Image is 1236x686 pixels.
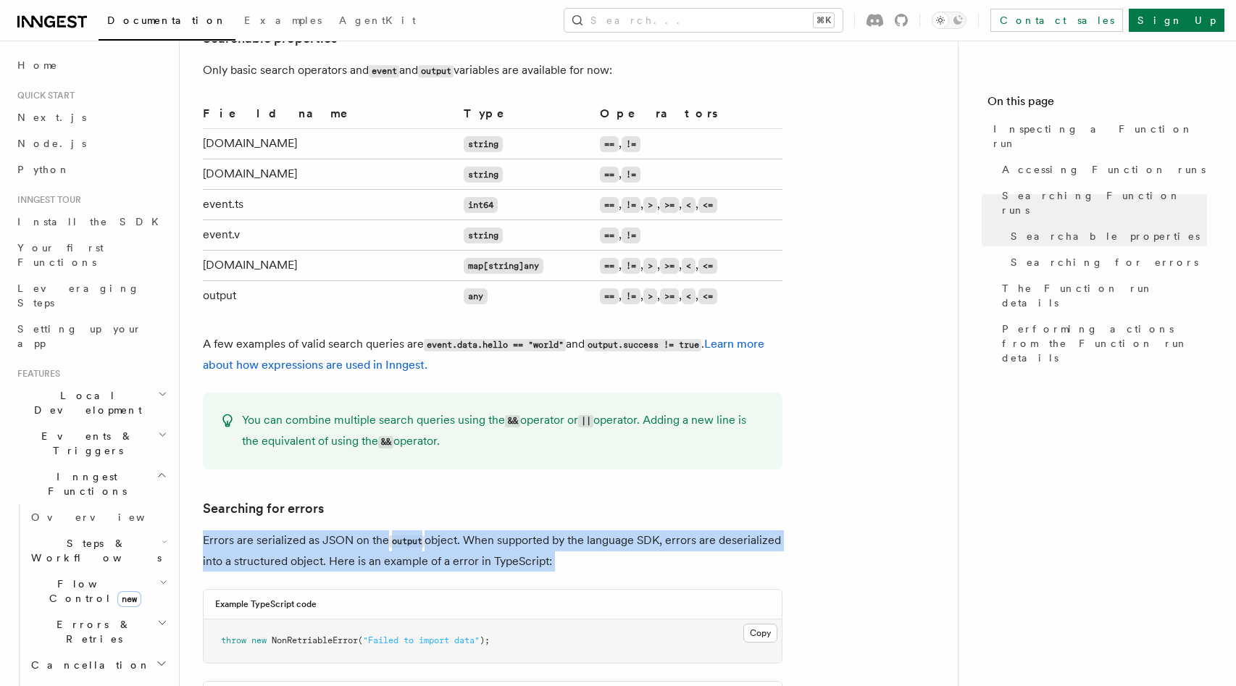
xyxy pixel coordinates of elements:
code: <= [698,258,717,274]
code: <= [698,197,717,213]
a: Setting up your app [12,316,170,356]
code: <= [698,288,717,304]
td: [DOMAIN_NAME] [203,129,458,159]
span: Searchable properties [1011,229,1200,243]
button: Events & Triggers [12,423,170,464]
span: Setting up your app [17,323,142,349]
span: Home [17,58,58,72]
button: Inngest Functions [12,464,170,504]
code: string [464,136,503,152]
span: Events & Triggers [12,429,158,458]
span: Accessing Function runs [1002,162,1206,177]
a: Searching Function runs [996,183,1207,223]
code: == [600,167,619,183]
code: > [643,197,657,213]
span: ); [480,635,490,645]
button: Copy [743,624,777,643]
span: new [251,635,267,645]
a: Accessing Function runs [996,156,1207,183]
button: Search...⌘K [564,9,843,32]
span: Performing actions from the Function run details [1002,322,1207,365]
span: NonRetriableError [272,635,358,645]
code: >= [660,197,679,213]
a: Your first Functions [12,235,170,275]
code: < [682,197,696,213]
th: Operators [594,104,782,129]
span: Searching for errors [1011,255,1198,269]
span: Flow Control [25,577,159,606]
a: Next.js [12,104,170,130]
code: map[string]any [464,258,543,274]
span: Overview [31,511,180,523]
span: Local Development [12,388,158,417]
code: output [418,65,454,78]
span: Examples [244,14,322,26]
p: A few examples of valid search queries are and . [203,334,782,375]
span: Next.js [17,112,86,123]
span: throw [221,635,246,645]
a: Leveraging Steps [12,275,170,316]
code: > [643,288,657,304]
code: event [369,65,399,78]
code: == [600,258,619,274]
span: Features [12,368,60,380]
a: Performing actions from the Function run details [996,316,1207,371]
code: == [600,197,619,213]
p: You can combine multiple search queries using the operator or operator. Adding a new line is the ... [242,410,765,452]
code: > [643,258,657,274]
td: , , , , , [594,281,782,311]
span: Cancellation [25,658,151,672]
span: Errors & Retries [25,617,157,646]
a: Searching for errors [203,498,324,519]
code: < [682,258,696,274]
button: Flow Controlnew [25,571,170,611]
td: , [594,159,782,190]
h4: On this page [987,93,1207,116]
code: string [464,167,503,183]
code: any [464,288,488,304]
span: Inngest Functions [12,469,156,498]
code: >= [660,258,679,274]
th: Field name [203,104,458,129]
td: , [594,129,782,159]
code: && [505,415,520,427]
a: Searchable properties [1005,223,1207,249]
button: Errors & Retries [25,611,170,652]
code: == [600,136,619,152]
td: [DOMAIN_NAME] [203,159,458,190]
a: Node.js [12,130,170,156]
a: Documentation [99,4,235,41]
code: < [682,288,696,304]
a: Python [12,156,170,183]
code: != [622,227,640,243]
button: Local Development [12,382,170,423]
code: output.success != true [585,339,701,351]
a: Install the SDK [12,209,170,235]
a: Contact sales [990,9,1123,32]
span: Leveraging Steps [17,283,140,309]
a: Searching for errors [1005,249,1207,275]
span: Python [17,164,70,175]
td: event.v [203,220,458,251]
td: , , , , , [594,251,782,281]
h3: Example TypeScript code [215,598,317,610]
a: Overview [25,504,170,530]
button: Toggle dark mode [932,12,966,29]
code: >= [660,288,679,304]
code: output [389,535,425,548]
span: Quick start [12,90,75,101]
code: && [378,436,393,448]
span: Inngest tour [12,194,81,206]
button: Steps & Workflows [25,530,170,571]
p: Errors are serialized as JSON on the object. When supported by the language SDK, errors are deser... [203,530,782,572]
span: Searching Function runs [1002,188,1207,217]
td: output [203,281,458,311]
span: AgentKit [339,14,416,26]
td: , , , , , [594,190,782,220]
span: Inspecting a Function run [993,122,1207,151]
th: Type [458,104,594,129]
code: string [464,227,503,243]
a: Home [12,52,170,78]
td: [DOMAIN_NAME] [203,251,458,281]
a: Sign Up [1129,9,1224,32]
